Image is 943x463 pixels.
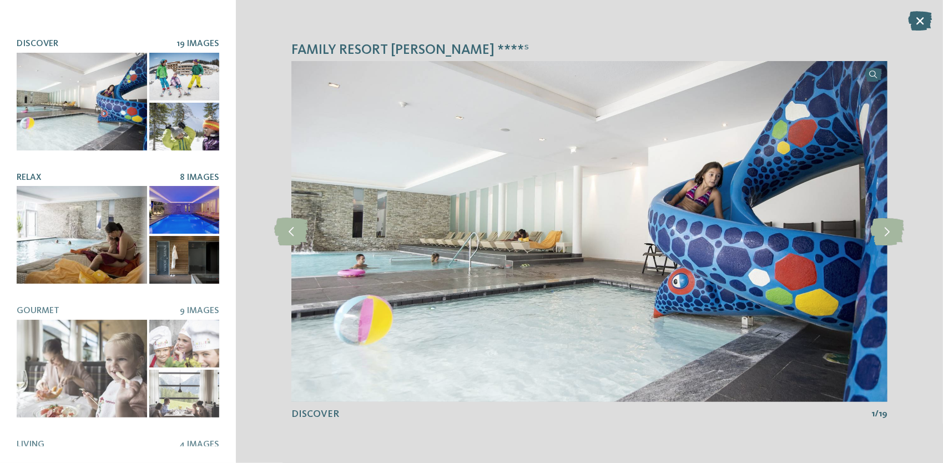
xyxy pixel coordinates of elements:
[875,408,879,420] span: /
[177,39,219,48] span: 19 Images
[17,173,41,182] span: Relax
[180,306,219,315] span: 9 Images
[291,41,529,60] span: Family Resort [PERSON_NAME] ****ˢ
[17,306,59,315] span: Gourmet
[179,440,219,449] span: 4 Images
[879,408,887,420] span: 19
[871,408,875,420] span: 1
[17,440,44,449] span: Living
[17,39,58,48] span: Discover
[180,173,219,182] span: 8 Images
[291,409,339,419] span: Discover
[291,61,887,402] img: Family Resort Rainer ****ˢ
